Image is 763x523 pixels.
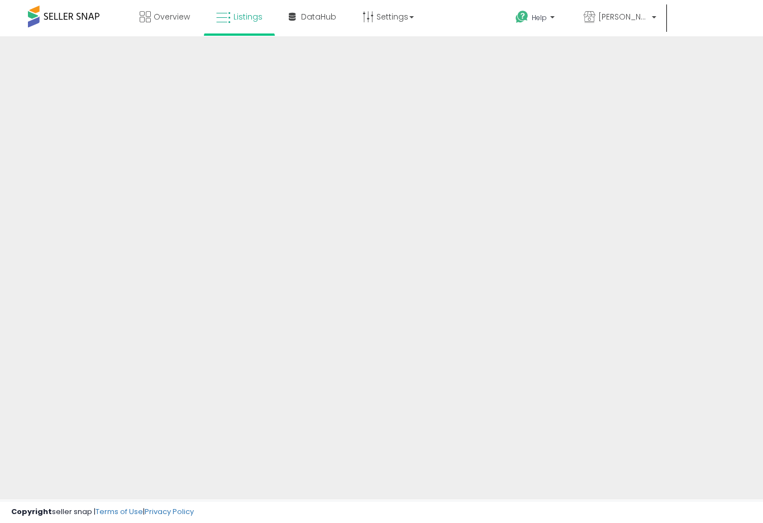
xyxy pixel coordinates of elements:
[154,11,190,22] span: Overview
[507,2,566,36] a: Help
[532,13,547,22] span: Help
[233,11,263,22] span: Listings
[598,11,648,22] span: [PERSON_NAME] & Co
[301,11,336,22] span: DataHub
[515,10,529,24] i: Get Help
